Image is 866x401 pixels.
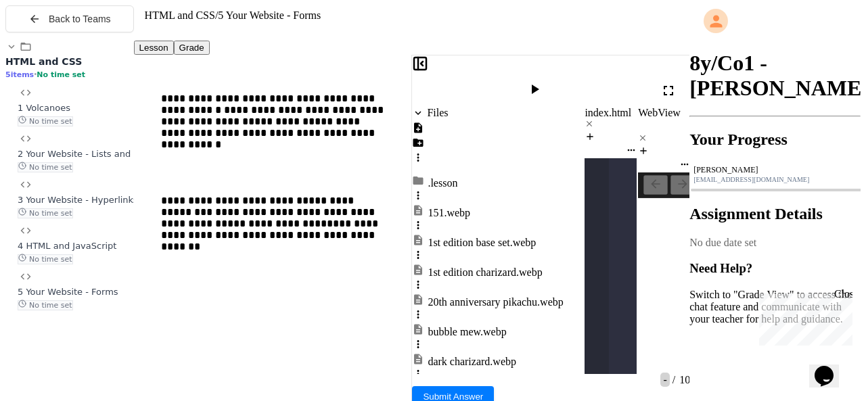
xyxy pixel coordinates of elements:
[643,175,668,195] span: Back
[18,103,70,113] span: 1 Volcanoes
[428,177,457,189] div: .lesson
[689,205,861,223] h2: Assignment Details
[34,70,37,79] span: •
[5,5,93,86] div: Chat with us now!Close
[638,198,690,300] iframe: Web Preview
[428,266,542,279] div: 1st edition charizard.webp
[809,347,852,387] iframe: chat widget
[174,41,210,55] button: Grade
[49,14,111,24] span: Back to Teams
[145,9,215,21] span: HTML and CSS
[18,241,116,251] span: 4 HTML and JavaScript
[134,41,174,55] button: Lesson
[18,208,73,218] span: No time set
[428,326,506,338] div: bubble mew.webp
[18,254,73,264] span: No time set
[638,107,690,145] div: WebView
[693,165,857,175] div: [PERSON_NAME]
[427,107,448,119] div: Files
[585,107,637,131] div: index.html
[5,56,82,67] span: HTML and CSS
[18,300,73,310] span: No time set
[18,149,160,159] span: 2 Your Website - Lists and Styles
[689,131,861,149] h2: Your Progress
[428,296,563,308] div: 20th anniversary pikachu.webp
[670,175,695,195] span: Forward
[428,207,470,219] div: 151.webp
[428,237,536,249] div: 1st edition base set.webp
[689,289,861,325] p: Switch to "Grade View" to access the chat feature and communicate with your teacher for help and ...
[693,176,857,183] div: [EMAIL_ADDRESS][DOMAIN_NAME]
[754,288,852,346] iframe: chat widget
[18,287,118,297] span: 5 Your Website - Forms
[689,51,861,101] h1: 8y/Co1 - [PERSON_NAME]
[5,70,34,79] span: 5 items
[689,237,861,249] div: No due date set
[18,116,73,126] span: No time set
[689,261,861,276] h3: Need Help?
[660,373,669,387] span: -
[638,107,690,119] div: WebView
[5,5,134,32] button: Back to Teams
[18,195,192,205] span: 3 Your Website - Hyperlinks and Images
[585,107,637,119] div: index.html
[689,5,861,37] div: My Account
[677,374,690,385] span: 10
[37,70,85,79] span: No time set
[673,374,675,385] span: /
[218,9,321,21] span: 5 Your Website - Forms
[428,356,516,368] div: dark charizard.webp
[18,162,73,172] span: No time set
[215,9,218,21] span: /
